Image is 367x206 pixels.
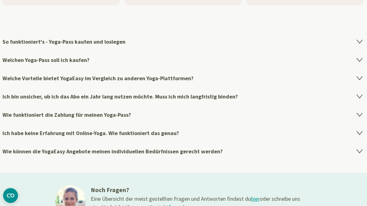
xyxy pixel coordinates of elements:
[2,106,365,124] h4: Wie funktioniert die Zahlung für meinen Yoga-Pass?
[2,51,365,69] h4: Welchen Yoga-Pass soll ich kaufen?
[2,142,365,160] h4: Wie können die YogaEasy Angebote meinen individuellen Bedürfnissen gerecht werden?
[2,33,365,51] h4: So funktioniert's - Yoga-Pass kaufen und loslegen
[251,195,260,202] a: hier
[2,124,365,142] h4: Ich habe keine Erfahrung mit Online-Yoga. Wie funktioniert das genau?
[91,185,301,195] h3: Noch Fragen?
[2,69,365,87] h4: Welche Vorteile bietet YogaEasy im Vergleich zu anderen Yoga-Plattformen?
[2,87,365,106] h4: Ich bin unsicher, ob ich das Abo ein Jahr lang nutzen möchte. Muss ich mich langfristig binden?
[3,188,18,203] button: CMP-Widget öffnen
